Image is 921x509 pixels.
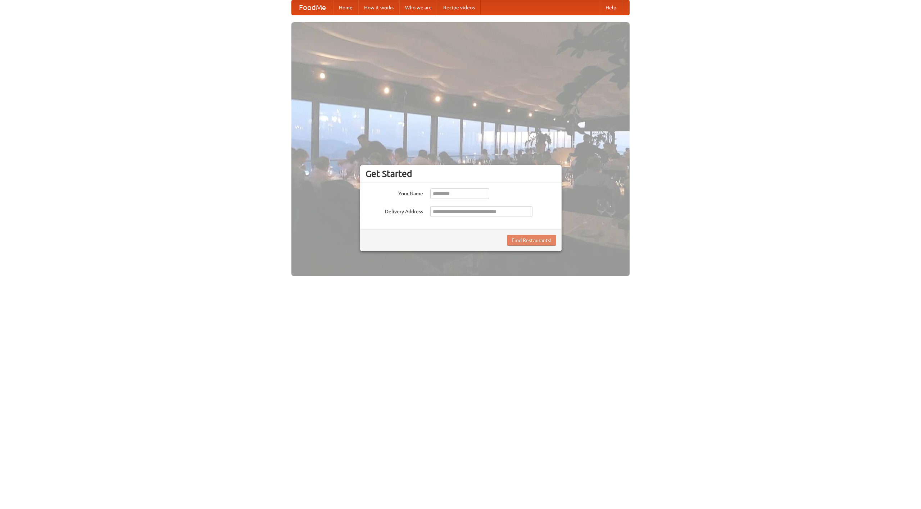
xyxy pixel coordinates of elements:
a: Recipe videos [437,0,481,15]
h3: Get Started [366,168,556,179]
a: Help [600,0,622,15]
label: Delivery Address [366,206,423,215]
a: FoodMe [292,0,333,15]
a: How it works [358,0,399,15]
button: Find Restaurants! [507,235,556,246]
a: Home [333,0,358,15]
label: Your Name [366,188,423,197]
a: Who we are [399,0,437,15]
